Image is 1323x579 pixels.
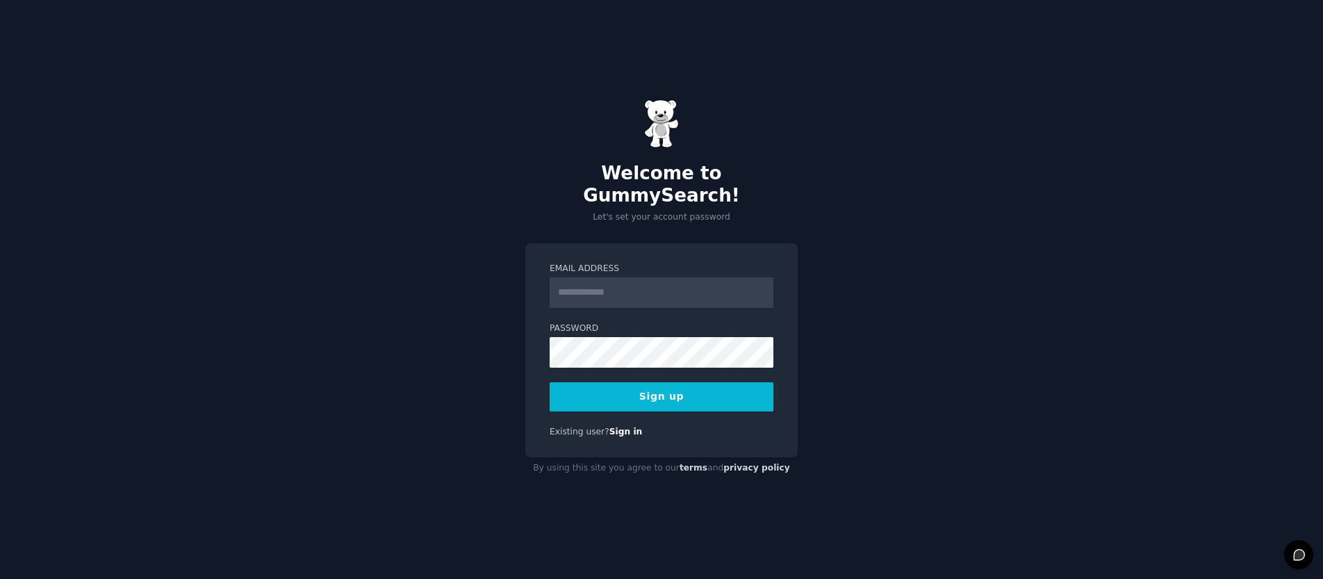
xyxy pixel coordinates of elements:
a: Sign in [609,427,643,437]
p: Let's set your account password [525,211,798,224]
span: Existing user? [550,427,609,437]
label: Email Address [550,263,773,275]
div: By using this site you agree to our and [525,457,798,480]
a: terms [680,463,707,473]
a: privacy policy [723,463,790,473]
label: Password [550,323,773,335]
h2: Welcome to GummySearch! [525,163,798,206]
img: Gummy Bear [644,99,679,148]
button: Sign up [550,382,773,411]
